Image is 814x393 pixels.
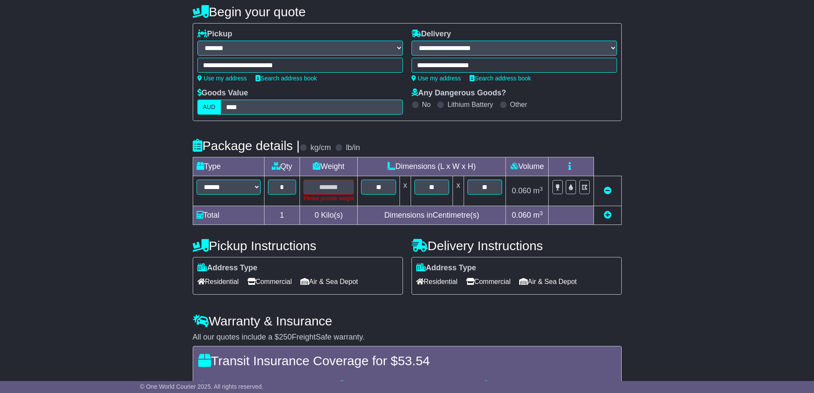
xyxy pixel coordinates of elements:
[466,275,511,288] span: Commercial
[300,206,358,225] td: Kilo(s)
[247,275,292,288] span: Commercial
[411,30,451,39] label: Delivery
[512,186,531,195] span: 0.060
[310,143,331,153] label: kg/cm
[346,143,360,153] label: lb/in
[193,157,264,176] td: Type
[533,211,543,219] span: m
[197,89,248,98] label: Goods Value
[256,75,317,82] a: Search address book
[197,263,258,273] label: Address Type
[300,157,358,176] td: Weight
[519,275,577,288] span: Air & Sea Depot
[358,206,506,225] td: Dimensions in Centimetre(s)
[540,186,543,192] sup: 3
[197,100,221,115] label: AUD
[140,383,264,390] span: © One World Courier 2025. All rights reserved.
[478,381,620,390] div: If your package is stolen
[604,186,611,195] a: Remove this item
[193,314,622,328] h4: Warranty & Insurance
[540,210,543,216] sup: 3
[512,211,531,219] span: 0.060
[193,239,403,253] h4: Pickup Instructions
[279,333,292,341] span: 250
[533,186,543,195] span: m
[194,381,336,390] div: Loss of your package
[422,100,431,109] label: No
[400,176,411,206] td: x
[411,89,506,98] label: Any Dangerous Goods?
[193,206,264,225] td: Total
[398,354,430,368] span: 53.54
[510,100,527,109] label: Other
[358,157,506,176] td: Dimensions (L x W x H)
[416,275,458,288] span: Residential
[411,239,622,253] h4: Delivery Instructions
[447,100,493,109] label: Lithium Battery
[193,139,300,153] h4: Package details |
[314,211,319,219] span: 0
[336,381,478,390] div: Damage to your package
[264,157,300,176] td: Qty
[411,75,461,82] a: Use my address
[193,5,622,19] h4: Begin your quote
[197,75,247,82] a: Use my address
[264,206,300,225] td: 1
[604,211,611,219] a: Add new item
[506,157,549,176] td: Volume
[300,275,358,288] span: Air & Sea Depot
[197,30,232,39] label: Pickup
[198,354,616,368] h4: Transit Insurance Coverage for $
[416,263,476,273] label: Address Type
[193,333,622,342] div: All our quotes include a $ FreightSafe warranty.
[197,275,239,288] span: Residential
[303,195,354,202] div: Please provide weight
[470,75,531,82] a: Search address book
[453,176,464,206] td: x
